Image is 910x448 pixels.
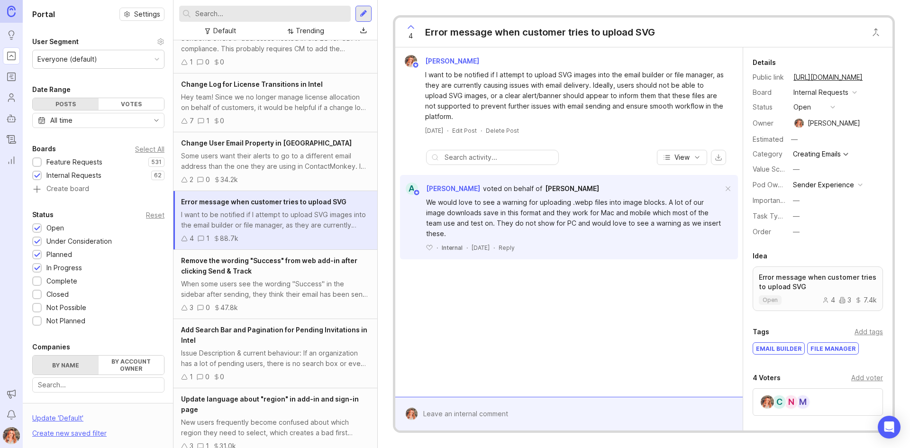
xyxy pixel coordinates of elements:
div: Select All [135,146,164,152]
span: Remove the wording "Success" from web add-in after clicking Send & Track [181,256,357,275]
div: 0 [205,372,209,382]
p: 62 [154,172,162,179]
a: A[PERSON_NAME] [400,183,480,195]
div: I want to be notified if I attempt to upload SVG images into the email builder or file manager, a... [425,70,724,122]
div: Posts [33,98,99,110]
div: file manager [808,343,858,354]
div: open [793,102,811,112]
label: Importance [753,196,788,204]
div: Boards [32,143,56,155]
div: 3 [190,302,193,313]
img: member badge [412,62,419,69]
div: 0 [220,57,224,67]
span: Change Log for License Transitions in Intel [181,80,323,88]
label: By name [33,356,99,375]
a: Settings [119,8,164,21]
span: Change User Email Property in [GEOGRAPHIC_DATA] [181,139,352,147]
div: · [437,244,438,252]
img: Bronwen W [792,119,806,128]
div: C [772,394,787,410]
a: Bronwen W[PERSON_NAME] [399,55,487,67]
img: Bronwen W [757,395,777,409]
div: Status [32,209,54,220]
span: [PERSON_NAME] [426,184,480,192]
label: Order [753,228,771,236]
a: [URL][DOMAIN_NAME] [791,71,865,83]
div: Sender Experience [793,180,854,190]
span: Add Search Bar and Pagination for Pending Invitations in Intel [181,326,367,344]
button: Notifications [3,406,20,423]
div: — [793,211,800,221]
p: 531 [151,158,162,166]
div: — [793,164,800,174]
div: Status [753,102,786,112]
div: 0 [206,174,210,185]
a: Autopilot [3,110,20,127]
label: Value Scale [753,165,789,173]
div: Trending [296,26,324,36]
div: 2 [190,174,193,185]
div: Closed [46,289,69,300]
div: Create new saved filter [32,428,107,439]
div: 1 [206,233,209,244]
div: Companies [32,341,70,353]
div: Email Builder [753,343,804,354]
a: Change Log for License Transitions in IntelHey team! Since we no longer manage license allocation... [173,73,377,132]
div: Issue Description & current behaviour: If an organization has a lot of pending users, there is no... [181,348,370,369]
a: Error message when customer tries to upload SVGopen437.4k [753,266,883,311]
div: Under Consideration [46,236,112,247]
div: Category [753,149,786,159]
a: Users [3,89,20,106]
time: [DATE] [472,244,490,251]
div: · [481,127,482,135]
div: Board [753,87,786,98]
input: Search activity... [445,152,554,163]
div: · [493,244,495,252]
div: Not Planned [46,316,85,326]
img: Canny Home [7,6,16,17]
img: Bronwen W [402,408,421,420]
label: Task Type [753,212,786,220]
p: open [763,296,778,304]
div: 7.4k [855,297,877,303]
div: All time [50,115,73,126]
div: 4 Voters [753,372,781,384]
div: Some users want their alerts to go to a different email address than the one they are using in Co... [181,151,370,172]
div: Hey team! Since we no longer manage license allocation on behalf of customers, it would be helpfu... [181,92,370,113]
div: Planned [46,249,72,260]
a: Reporting [3,152,20,169]
img: Bronwen W [402,55,420,67]
div: Tags [753,326,769,338]
div: Add voter [851,373,883,383]
div: Edit Post [452,127,477,135]
div: 4 [822,297,835,303]
div: Complete [46,276,77,286]
div: Owner [753,118,786,128]
label: By account owner [99,356,164,375]
span: [PERSON_NAME] [425,57,479,65]
input: Search... [38,380,159,390]
div: I want to be notified if I attempt to upload SVG images into the email builder or file manager, a... [181,210,370,230]
div: Error message when customer tries to upload SVG [425,26,655,39]
p: Error message when customer tries to upload SVG [759,273,877,292]
div: — [793,195,800,206]
a: Error message when customer tries to upload SVGI want to be notified if I attempt to upload SVG i... [173,191,377,250]
a: Changelog [3,131,20,148]
div: 7 [190,116,194,126]
span: Update language about "region" in add-in and sign-in page [181,395,359,413]
a: [PERSON_NAME] [545,183,599,194]
div: N [783,394,799,410]
div: 0 [220,116,224,126]
div: User Segment [32,36,79,47]
div: A [406,183,418,195]
a: Remove the wording "Success" from web add-in after clicking Send & TrackWhen some users see the w... [173,250,377,319]
a: Add Search Bar and Pagination for Pending Invitations in IntelIssue Description & current behavio... [173,319,377,388]
button: Announcements [3,385,20,402]
div: [PERSON_NAME] [808,118,860,128]
div: Date Range [32,84,71,95]
div: Internal Requests [46,170,101,181]
span: 4 [409,31,413,41]
div: 1 [206,116,209,126]
button: Bronwen W [3,427,20,444]
time: [DATE] [425,127,443,134]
